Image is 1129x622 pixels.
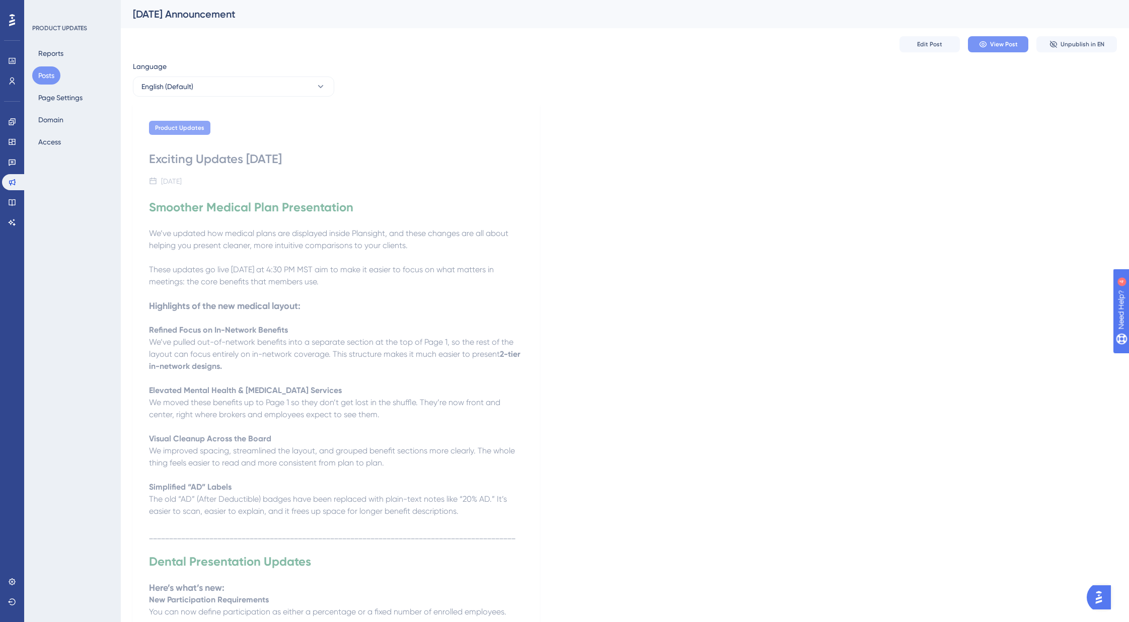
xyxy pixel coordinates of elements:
button: English (Default) [133,76,334,97]
button: Unpublish in EN [1036,36,1117,52]
span: View Post [990,40,1018,48]
span: You can now define participation as either a percentage or a fixed number of enrolled employees. [149,607,506,616]
strong: Visual Cleanup Across the Board [149,434,271,443]
strong: Dental Presentation Updates [149,554,311,569]
div: Product Updates [149,121,210,135]
strong: New Participation Requirements [149,595,269,604]
strong: Smoother Medical Plan Presentation [149,200,353,214]
button: View Post [968,36,1028,52]
button: Reports [32,44,69,62]
button: Access [32,133,67,151]
span: We moved these benefits up to Page 1 so they don’t get lost in the shuffle. They’re now front and... [149,398,502,419]
strong: Elevated Mental Health & [MEDICAL_DATA] Services [149,385,342,395]
div: PRODUCT UPDATES [32,24,87,32]
div: [DATE] Announcement [133,7,1092,21]
span: We’ve pulled out-of-network benefits into a separate section at the top of Page 1, so the rest of... [149,337,515,359]
span: English (Default) [141,81,193,93]
button: Domain [32,111,69,129]
strong: Here’s what’s new: [149,582,224,593]
div: [DATE] [161,175,182,187]
button: Page Settings [32,89,89,107]
button: Posts [32,66,60,85]
div: 4 [70,5,73,13]
div: Exciting Updates [DATE] [149,151,523,167]
span: Unpublish in EN [1061,40,1104,48]
span: The old “AD” (After Deductible) badges have been replaced with plain-text notes like “20% AD.” It... [149,494,509,516]
span: These updates go live [DATE] at 4:30 PM MST aim to make it easier to focus on what matters in mee... [149,265,496,286]
span: We’ve updated how medical plans are displayed inside Plansight, and these changes are all about h... [149,228,510,250]
strong: Refined Focus on In-Network Benefits [149,325,288,335]
strong: Highlights of the new medical layout: [149,300,300,312]
iframe: UserGuiding AI Assistant Launcher [1087,582,1117,612]
span: Edit Post [917,40,942,48]
span: Language [133,60,167,72]
button: Edit Post [899,36,960,52]
strong: Simplified “AD” Labels [149,482,232,492]
span: ___________________________________________________________________________________________ [149,530,515,540]
span: We improved spacing, streamlined the layout, and grouped benefit sections more clearly. The whole... [149,446,517,468]
span: Need Help? [24,3,63,15]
